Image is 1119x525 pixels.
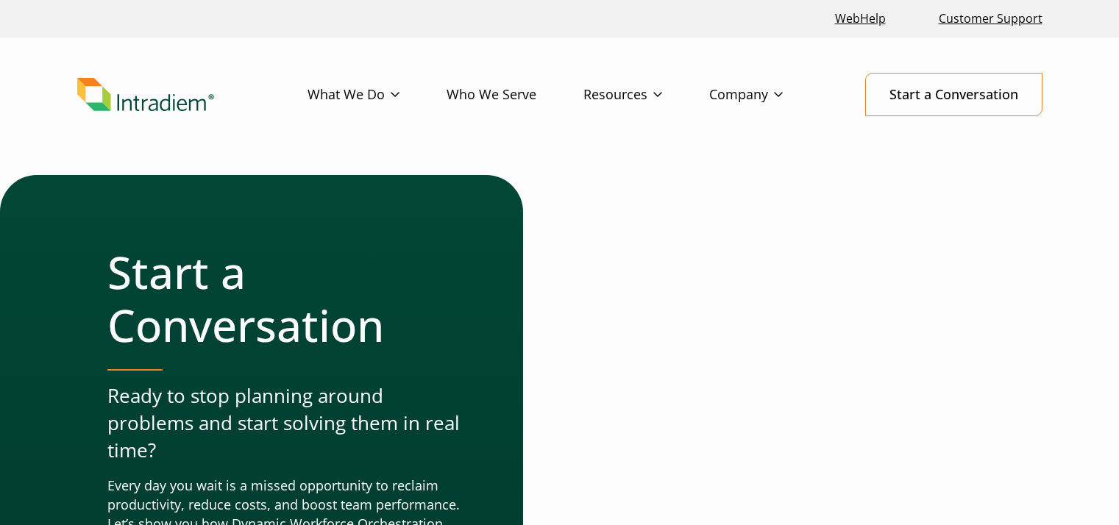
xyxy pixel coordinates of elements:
p: Ready to stop planning around problems and start solving them in real time? [107,382,464,465]
a: Company [709,74,830,116]
img: Intradiem [77,78,214,112]
h1: Start a Conversation [107,246,464,351]
a: Customer Support [933,3,1048,35]
a: Resources [583,74,709,116]
a: Link opens in a new window [829,3,892,35]
a: What We Do [308,74,447,116]
a: Link to homepage of Intradiem [77,78,308,112]
a: Who We Serve [447,74,583,116]
a: Start a Conversation [865,73,1042,116]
